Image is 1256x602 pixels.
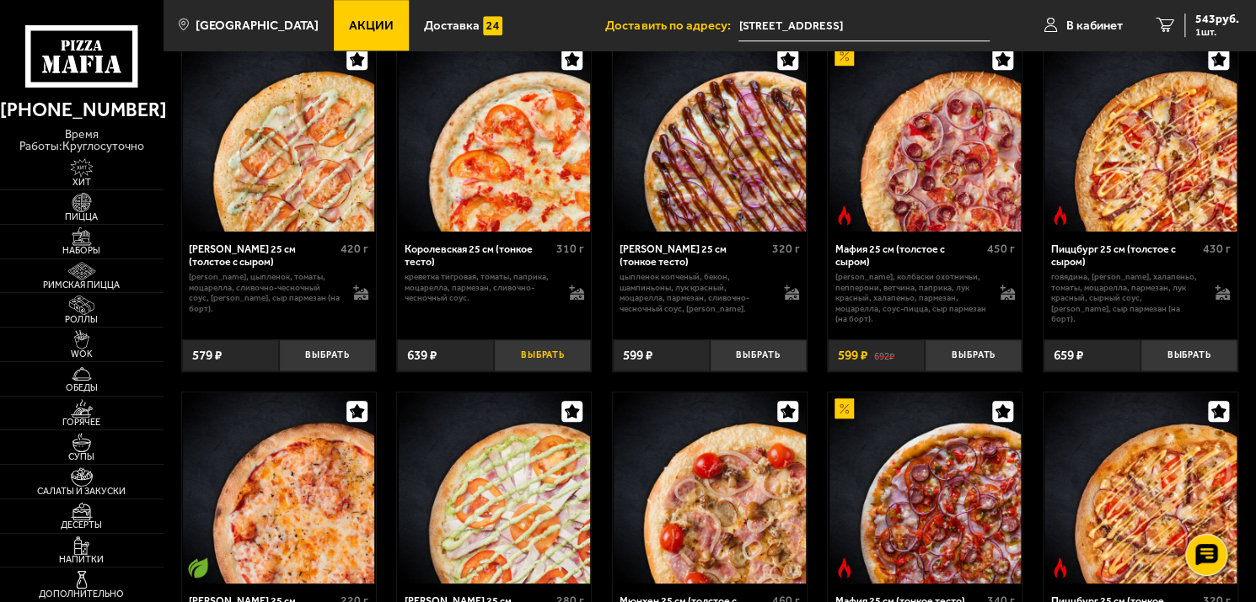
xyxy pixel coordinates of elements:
span: 639 ₽ [407,348,437,363]
button: Выбрать [710,339,807,371]
img: Острое блюдо [1050,205,1070,225]
p: цыпленок копченый, бекон, шампиньоны, лук красный, моцарелла, пармезан, сливочно-чесночный соус, ... [620,272,771,314]
img: Мафия 25 см (тонкое тесто) [829,392,1021,583]
a: Острое блюдоПиццбург 25 см (толстое с сыром) [1044,40,1237,232]
span: 659 ₽ [1054,348,1083,363]
button: Выбрать [925,339,1022,371]
input: Ваш адрес доставки [738,10,990,41]
a: Мюнхен 25 см (толстое с сыром) [613,392,807,583]
img: Королевская 25 см (тонкое тесто) [399,40,590,232]
span: 1 шт. [1195,27,1239,37]
img: Акционный [835,398,854,418]
a: Вегетарианское блюдоМаргарита 25 см (тонкое тесто) [182,392,376,583]
button: Выбрать [279,339,376,371]
span: 543 руб. [1195,13,1239,25]
img: Чикен Ранч 25 см (тонкое тесто) [399,392,590,583]
div: Королевская 25 см (тонкое тесто) [405,243,552,269]
button: Выбрать [494,339,591,371]
p: говядина, [PERSON_NAME], халапеньо, томаты, моцарелла, пармезан, лук красный, сырный соус, [PERSO... [1050,272,1202,324]
a: Королевская 25 см (тонкое тесто) [397,40,591,232]
span: 599 ₽ [838,348,867,363]
a: Чикен Барбекю 25 см (тонкое тесто) [613,40,807,232]
div: Пиццбург 25 см (толстое с сыром) [1050,243,1198,269]
img: Пиццбург 25 см (толстое с сыром) [1044,40,1236,232]
a: Чикен Ранч 25 см (тонкое тесто) [397,392,591,583]
p: [PERSON_NAME], цыпленок, томаты, моцарелла, сливочно-чесночный соус, [PERSON_NAME], сыр пармезан ... [189,272,341,314]
span: Доставка [424,19,480,32]
span: 450 г [987,242,1015,256]
img: Вегетарианское блюдо [188,557,207,577]
a: АкционныйОстрое блюдоМафия 25 см (толстое с сыром) [828,40,1022,232]
img: 15daf4d41897b9f0e9f617042186c801.svg [483,16,502,35]
span: 579 ₽ [192,348,222,363]
span: В кабинет [1066,19,1123,32]
img: Чикен Ранч 25 см (толстое с сыром) [183,40,374,232]
span: Кондратьевский проспект, 68к4 [738,10,990,41]
s: 692 ₽ [874,349,894,362]
a: Острое блюдоПиццбург 25 см (тонкое тесто) [1044,392,1237,583]
div: [PERSON_NAME] 25 см (толстое с сыром) [189,243,336,269]
span: [GEOGRAPHIC_DATA] [196,19,319,32]
button: Выбрать [1141,339,1237,371]
img: Пиццбург 25 см (тонкое тесто) [1044,392,1236,583]
p: креветка тигровая, томаты, паприка, моцарелла, пармезан, сливочно-чесночный соус. [405,272,556,303]
div: [PERSON_NAME] 25 см (тонкое тесто) [620,243,767,269]
div: Мафия 25 см (толстое с сыром) [835,243,983,269]
a: АкционныйОстрое блюдоМафия 25 см (тонкое тесто) [828,392,1022,583]
span: 430 г [1202,242,1230,256]
span: 310 г [556,242,584,256]
img: Острое блюдо [835,557,854,577]
span: 420 г [341,242,368,256]
p: [PERSON_NAME], колбаски охотничьи, пепперони, ветчина, паприка, лук красный, халапеньо, пармезан,... [835,272,987,324]
a: Чикен Ранч 25 см (толстое с сыром) [182,40,376,232]
img: Мафия 25 см (толстое с сыром) [829,40,1021,232]
img: Острое блюдо [1050,557,1070,577]
span: 320 г [771,242,799,256]
img: Чикен Барбекю 25 см (тонкое тесто) [614,40,805,232]
img: Акционный [835,46,854,66]
span: Акции [349,19,394,32]
img: Мюнхен 25 см (толстое с сыром) [614,392,805,583]
span: Доставить по адресу: [605,19,738,32]
span: 599 ₽ [623,348,652,363]
img: Маргарита 25 см (тонкое тесто) [183,392,374,583]
img: Острое блюдо [835,205,854,225]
